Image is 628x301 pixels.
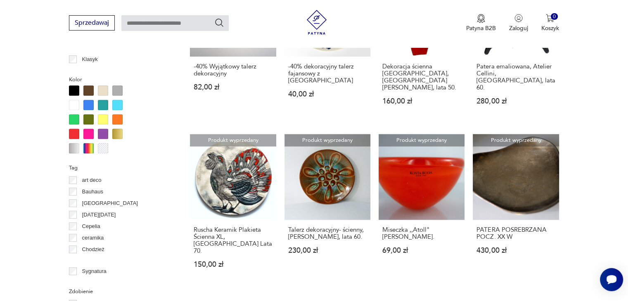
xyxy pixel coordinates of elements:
a: Produkt wyprzedanyPATERA POSREBRZANA POCZ. XX WPATERA POSREBRZANA POCZ. XX W430,00 zł [473,134,559,284]
button: Sprzedawaj [69,15,115,31]
p: 150,00 zł [194,261,272,268]
p: [DATE][DATE] [82,210,116,219]
p: Zdobienie [69,287,170,296]
a: Ikona medaluPatyna B2B [466,14,496,32]
p: Patyna B2B [466,24,496,32]
p: Bauhaus [82,187,103,196]
p: Kolor [69,75,170,84]
h3: Ruscha Keramik Plakieta Ścienna XL,[GEOGRAPHIC_DATA] Lata 70. [194,226,272,254]
a: Produkt wyprzedanyTalerz dekoracyjny- ścienny, Łysa Góra, lata 60.Talerz dekoracyjny- ścienny, [P... [284,134,370,284]
p: 430,00 zł [476,247,555,254]
h3: Patera emaliowana, Atelier Cellini, [GEOGRAPHIC_DATA], lata 60. [476,63,555,91]
img: Ikona medalu [477,14,485,23]
button: Zaloguj [509,14,528,32]
a: Produkt wyprzedanyMiseczka ,,Atoll" Kosta Boda.Miseczka ,,Atoll" [PERSON_NAME].69,00 zł [379,134,464,284]
p: Zaloguj [509,24,528,32]
p: 82,00 zł [194,84,272,91]
a: Sprzedawaj [69,21,115,26]
p: Ćmielów [82,256,103,266]
p: 69,00 zł [382,247,461,254]
p: Sygnatura [82,267,107,276]
h3: Miseczka ,,Atoll" [PERSON_NAME]. [382,226,461,240]
img: Patyna - sklep z meblami i dekoracjami vintage [304,10,329,35]
p: 230,00 zł [288,247,367,254]
img: Ikonka użytkownika [514,14,523,22]
iframe: Smartsupp widget button [600,268,623,291]
h3: -40% Wyjątkowy talerz dekoracyjny [194,63,272,77]
p: Klasyk [82,55,98,64]
p: ceramika [82,233,104,242]
p: 160,00 zł [382,98,461,105]
h3: PATERA POSREBRZANA POCZ. XX W [476,226,555,240]
p: [GEOGRAPHIC_DATA] [82,199,138,208]
p: Chodzież [82,245,104,254]
div: 0 [551,13,558,20]
h3: Talerz dekoracyjny- ścienny, [PERSON_NAME], lata 60. [288,226,367,240]
button: Patyna B2B [466,14,496,32]
img: Ikona koszyka [546,14,554,22]
p: 280,00 zł [476,98,555,105]
p: art deco [82,176,102,185]
p: Tag [69,163,170,172]
p: Koszyk [541,24,559,32]
p: 40,00 zł [288,91,367,98]
p: Cepelia [82,222,100,231]
h3: -40% dekoracyjny talerz fajansowy z [GEOGRAPHIC_DATA] [288,63,367,84]
button: Szukaj [214,18,224,28]
a: Produkt wyprzedanyRuscha Keramik Plakieta Ścienna XL,Niemcy Lata 70.Ruscha Keramik Plakieta Ścien... [190,134,276,284]
h3: Dekoracja ścienna [GEOGRAPHIC_DATA], [GEOGRAPHIC_DATA][PERSON_NAME], lata 50. [382,63,461,91]
button: 0Koszyk [541,14,559,32]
